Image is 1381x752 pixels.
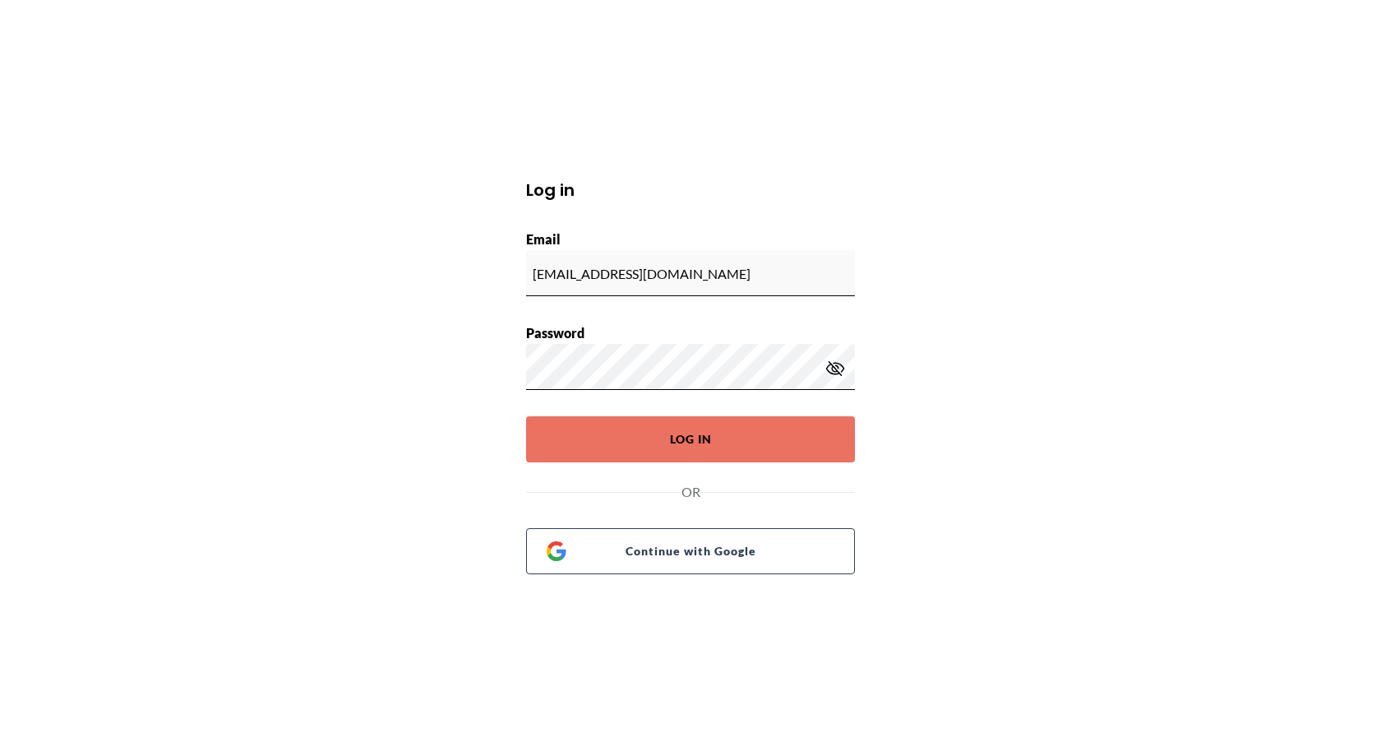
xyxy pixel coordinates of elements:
[526,416,855,462] button: Log In
[526,528,855,574] a: Continue with Google
[526,482,855,502] div: OR
[566,540,834,563] span: Continue with Google
[526,178,855,202] h1: Log in
[526,231,561,247] label: Email
[526,325,584,341] label: Password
